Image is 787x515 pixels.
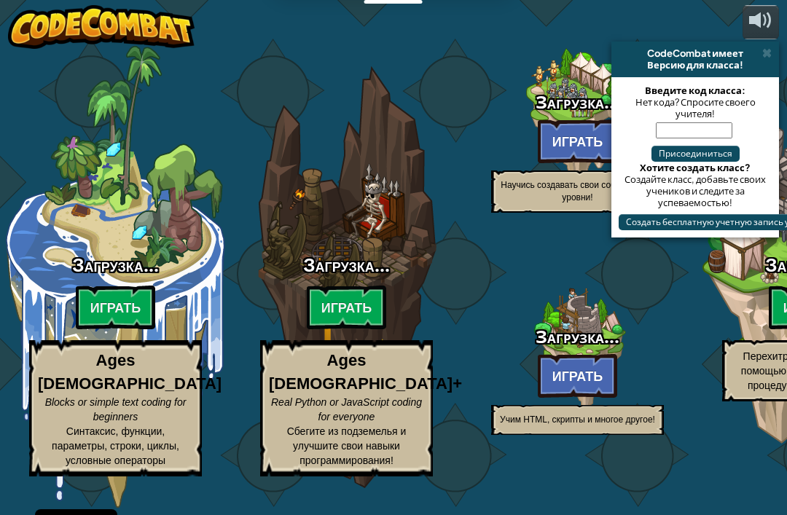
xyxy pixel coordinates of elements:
[287,425,407,466] span: Сбегите из подземелья и улучшите свои навыки программирования!
[462,235,693,465] div: Complete previous world to unlock
[536,324,619,348] span: Загрузка...
[76,286,156,329] btn: Играть
[619,96,772,119] div: Нет кода? Спросите своего учителя!
[500,414,655,425] span: Учим HTML, скрипты и многое другое!
[8,5,195,49] img: CodeCombat - Learn how to code by playing a game
[303,251,390,278] span: Загрузка...
[45,396,187,422] span: Blocks or simple text coding for beginners
[743,5,779,39] button: Регулировать громкость
[72,251,159,278] span: Загрузка...
[617,47,773,59] div: CodeCombat имеет
[501,180,654,203] span: Научись создавать свои собственные уровни!
[307,286,387,329] btn: Играть
[269,351,462,392] strong: Ages [DEMOGRAPHIC_DATA]+
[271,396,422,422] span: Real Python or JavaScript coding for everyone
[617,59,773,71] div: Версию для класса!
[651,146,740,162] button: Присоединиться
[536,90,619,114] span: Загрузка...
[538,119,618,163] button: Играть
[538,354,618,398] button: Играть
[619,162,772,173] div: Хотите создать класс?
[52,425,179,466] span: Синтаксис, функции, параметры, строки, циклы, условные операторы
[38,351,222,392] strong: Ages [DEMOGRAPHIC_DATA]
[619,84,772,96] div: Введите код класса:
[231,46,462,508] div: Complete previous world to unlock
[619,173,772,208] div: Создайте класс, добавьте своих учеников и следите за успеваемостью!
